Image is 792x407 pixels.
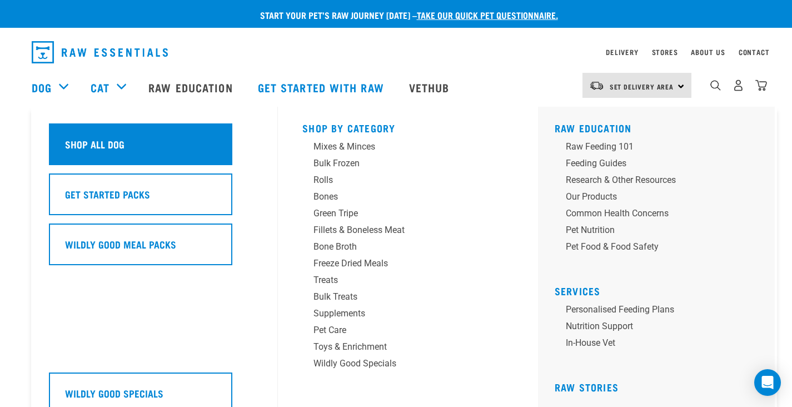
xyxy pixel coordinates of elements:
[302,290,514,307] a: Bulk Treats
[302,357,514,374] a: Wildly Good Specials
[247,65,398,110] a: Get started with Raw
[555,125,632,131] a: Raw Education
[555,384,619,390] a: Raw Stories
[91,79,109,96] a: Cat
[65,386,163,400] h5: Wildly Good Specials
[313,340,487,354] div: Toys & Enrichment
[313,307,487,320] div: Supplements
[49,173,260,224] a: Get Started Packs
[313,357,487,370] div: Wildly Good Specials
[313,324,487,337] div: Pet Care
[302,157,514,173] a: Bulk Frozen
[398,65,464,110] a: Vethub
[710,80,721,91] img: home-icon-1@2x.png
[302,274,514,290] a: Treats
[313,173,487,187] div: Rolls
[566,157,739,170] div: Feeding Guides
[733,80,744,91] img: user.png
[755,80,767,91] img: home-icon@2x.png
[566,240,739,254] div: Pet Food & Food Safety
[313,207,487,220] div: Green Tripe
[555,157,766,173] a: Feeding Guides
[555,173,766,190] a: Research & Other Resources
[32,79,52,96] a: Dog
[555,285,766,294] h5: Services
[555,224,766,240] a: Pet Nutrition
[302,190,514,207] a: Bones
[555,303,766,320] a: Personalised Feeding Plans
[610,85,674,88] span: Set Delivery Area
[302,224,514,240] a: Fillets & Boneless Meat
[313,224,487,237] div: Fillets & Boneless Meat
[302,340,514,357] a: Toys & Enrichment
[302,207,514,224] a: Green Tripe
[302,173,514,190] a: Rolls
[313,190,487,203] div: Bones
[417,12,558,17] a: take our quick pet questionnaire.
[49,224,260,274] a: Wildly Good Meal Packs
[65,237,176,251] h5: Wildly Good Meal Packs
[23,37,770,68] nav: dropdown navigation
[313,257,487,270] div: Freeze Dried Meals
[606,50,638,54] a: Delivery
[555,320,766,336] a: Nutrition Support
[302,140,514,157] a: Mixes & Minces
[313,240,487,254] div: Bone Broth
[313,140,487,153] div: Mixes & Minces
[313,157,487,170] div: Bulk Frozen
[313,274,487,287] div: Treats
[739,50,770,54] a: Contact
[566,207,739,220] div: Common Health Concerns
[566,140,739,153] div: Raw Feeding 101
[555,240,766,257] a: Pet Food & Food Safety
[691,50,725,54] a: About Us
[302,307,514,324] a: Supplements
[65,137,124,151] h5: Shop All Dog
[137,65,246,110] a: Raw Education
[566,224,739,237] div: Pet Nutrition
[566,190,739,203] div: Our Products
[566,173,739,187] div: Research & Other Resources
[65,187,150,201] h5: Get Started Packs
[555,336,766,353] a: In-house vet
[49,123,260,173] a: Shop All Dog
[302,257,514,274] a: Freeze Dried Meals
[555,207,766,224] a: Common Health Concerns
[302,324,514,340] a: Pet Care
[652,50,678,54] a: Stores
[589,81,604,91] img: van-moving.png
[754,369,781,396] div: Open Intercom Messenger
[302,240,514,257] a: Bone Broth
[302,122,514,131] h5: Shop By Category
[555,140,766,157] a: Raw Feeding 101
[555,190,766,207] a: Our Products
[32,41,168,63] img: Raw Essentials Logo
[313,290,487,304] div: Bulk Treats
